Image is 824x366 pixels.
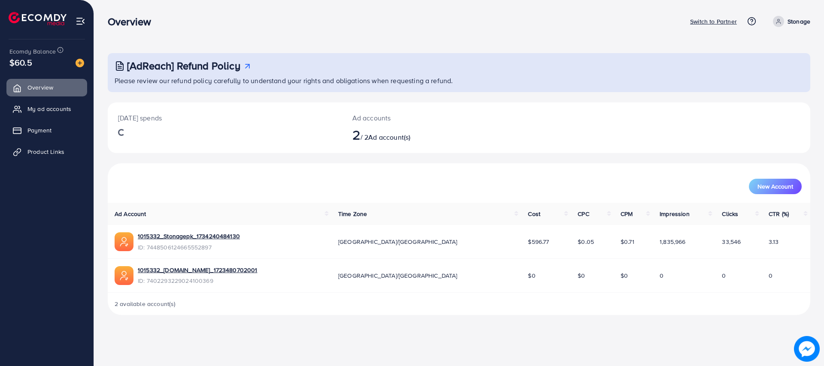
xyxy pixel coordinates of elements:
[138,266,257,274] a: 1015332_[DOMAIN_NAME]_1723480702001
[578,210,589,218] span: CPC
[528,271,535,280] span: $0
[138,243,240,252] span: ID: 7448506124665552897
[9,47,56,56] span: Ecomdy Balance
[338,271,457,280] span: [GEOGRAPHIC_DATA]/[GEOGRAPHIC_DATA]
[660,271,663,280] span: 0
[621,210,633,218] span: CPM
[352,126,507,143] h2: / 2
[578,237,594,246] span: $0.05
[118,113,332,123] p: [DATE] spends
[76,16,85,26] img: menu
[338,237,457,246] span: [GEOGRAPHIC_DATA]/[GEOGRAPHIC_DATA]
[115,75,805,86] p: Please review our refund policy carefully to understand your rights and obligations when requesti...
[6,122,87,139] a: Payment
[757,183,793,189] span: New Account
[115,266,133,285] img: ic-ads-acc.e4c84228.svg
[769,16,810,27] a: Stonage
[352,125,360,144] span: 2
[27,83,53,92] span: Overview
[6,143,87,160] a: Product Links
[27,147,64,156] span: Product Links
[27,126,51,135] span: Payment
[690,16,737,27] p: Switch to Partner
[578,271,585,280] span: $0
[621,237,634,246] span: $0.71
[368,132,410,142] span: Ad account(s)
[722,271,726,280] span: 0
[749,179,802,194] button: New Account
[769,210,789,218] span: CTR (%)
[27,105,71,113] span: My ad accounts
[660,237,685,246] span: 1,835,966
[352,113,507,123] p: Ad accounts
[528,210,540,218] span: Cost
[115,232,133,251] img: ic-ads-acc.e4c84228.svg
[528,237,549,246] span: $596.77
[788,16,810,27] p: Stonage
[621,271,628,280] span: $0
[115,300,176,308] span: 2 available account(s)
[127,60,240,72] h3: [AdReach] Refund Policy
[722,210,738,218] span: Clicks
[660,210,690,218] span: Impression
[115,210,146,218] span: Ad Account
[9,56,32,69] span: $60.5
[76,59,84,67] img: image
[769,271,772,280] span: 0
[6,100,87,117] a: My ad accounts
[138,232,240,240] a: 1015332_Stonagepk_1734240484130
[9,12,67,25] img: logo
[108,15,158,28] h3: Overview
[769,237,779,246] span: 3.13
[722,237,741,246] span: 33,546
[6,79,87,96] a: Overview
[338,210,367,218] span: Time Zone
[796,338,817,359] img: image
[138,276,257,285] span: ID: 7402293229024100369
